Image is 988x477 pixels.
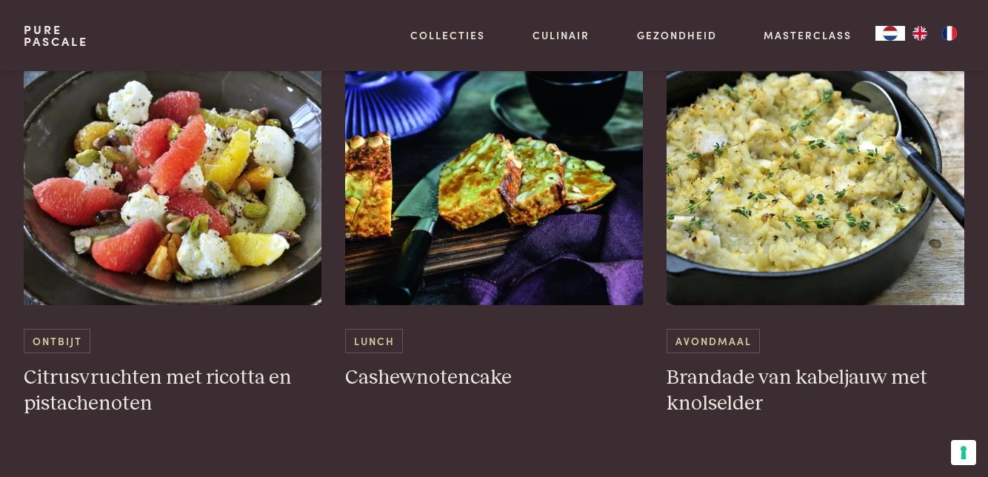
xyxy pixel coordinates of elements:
a: Gezondheid [637,27,717,43]
a: Cashewnotencake Lunch Cashewnotencake [345,9,643,391]
a: FR [935,26,964,41]
span: Ontbijt [24,329,90,353]
ul: Language list [905,26,964,41]
a: PurePascale [24,24,88,47]
button: Uw voorkeuren voor toestemming voor trackingtechnologieën [951,440,976,465]
h3: Cashewnotencake [345,365,643,391]
span: Lunch [345,329,403,353]
img: Cashewnotencake [345,9,643,305]
a: Brandade van kabeljauw met knolselder Avondmaal Brandade van kabeljauw met knolselder [667,9,964,416]
a: Culinair [533,27,590,43]
a: EN [905,26,935,41]
div: Language [875,26,905,41]
a: Collecties [410,27,485,43]
img: Brandade van kabeljauw met knolselder [667,9,964,305]
span: Avondmaal [667,329,760,353]
a: Masterclass [764,27,852,43]
img: Citrusvruchten met ricotta en pistachenoten [24,9,321,305]
aside: Language selected: Nederlands [875,26,964,41]
h3: Brandade van kabeljauw met knolselder [667,365,964,416]
a: Citrusvruchten met ricotta en pistachenoten Ontbijt Citrusvruchten met ricotta en pistachenoten [24,9,321,416]
a: NL [875,26,905,41]
h3: Citrusvruchten met ricotta en pistachenoten [24,365,321,416]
